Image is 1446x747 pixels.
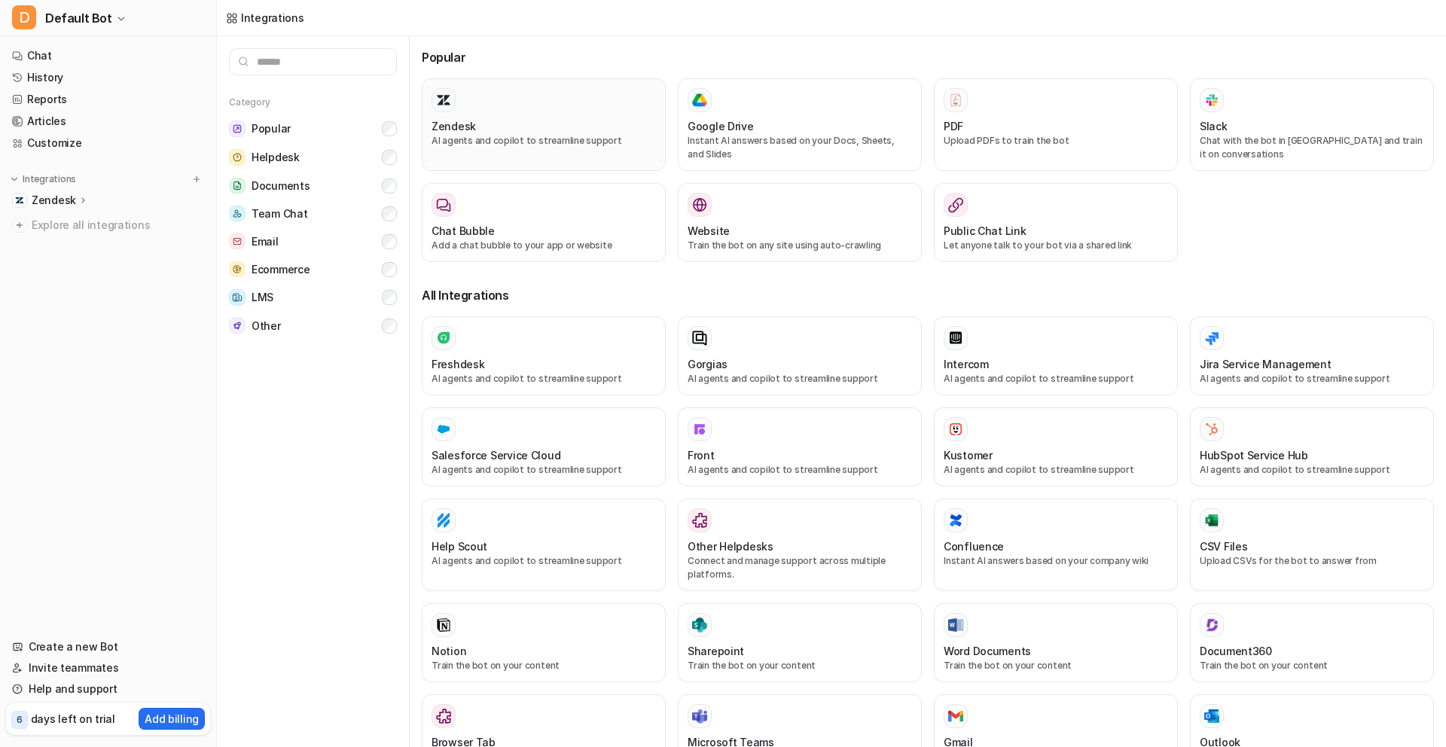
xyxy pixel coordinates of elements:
a: Help and support [6,678,210,700]
img: CSV Files [1204,513,1219,528]
button: Public Chat LinkLet anyone talk to your bot via a shared link [934,183,1178,262]
p: AI agents and copilot to streamline support [1200,463,1424,477]
img: Gmail [948,710,963,722]
p: Zendesk [32,193,76,208]
p: AI agents and copilot to streamline support [944,463,1168,477]
img: Other [229,318,246,334]
button: ZendeskAI agents and copilot to streamline support [422,78,666,171]
button: DocumentsDocuments [229,172,397,200]
p: Chat with the bot in [GEOGRAPHIC_DATA] and train it on conversations [1200,134,1424,161]
p: Integrations [23,173,76,185]
img: explore all integrations [12,218,27,233]
div: eesel • 11h ago [24,214,97,223]
h5: Category [229,96,397,108]
p: AI agents and copilot to streamline support [688,372,912,386]
h3: Help Scout [432,538,487,554]
img: Zendesk [15,196,24,205]
button: CSV FilesCSV FilesUpload CSVs for the bot to answer from [1190,499,1434,591]
h3: Chat Bubble [432,223,495,239]
span: Other [252,319,281,334]
div: One more question — do you have a starter plan? We’re a small startup, and paying $800 per month ... [54,427,289,578]
button: Gif picker [47,493,59,505]
h3: Sharepoint [688,643,744,659]
span: Ecommerce [252,262,310,277]
button: FrontFrontAI agents and copilot to streamline support [678,407,922,486]
span: Documents [252,178,310,194]
div: Thank you for the response. Just to be clear about the trial — once I upgrade to the paid plan, w... [66,247,277,350]
textarea: Message… [13,462,288,487]
div: One more question — do you have a starter plan? We’re a small startup, and paying $800 per month ... [66,436,277,569]
button: Salesforce Service Cloud Salesforce Service CloudAI agents and copilot to streamline support [422,407,666,486]
button: ConfluenceConfluenceInstant AI answers based on your company wiki [934,499,1178,591]
div: Marcelo says… [12,238,289,428]
div: Integrations [241,10,304,26]
img: Salesforce Service Cloud [436,422,451,437]
button: Upload attachment [72,493,84,505]
span: Popular [252,121,291,136]
button: Integrations [6,172,81,187]
div: I’m also wondering: how long does the AI training process take before this kind of solution is up... [66,358,277,416]
button: Start recording [96,493,108,505]
a: Explore all integrations [6,215,210,236]
img: Kustomer [948,422,963,437]
p: AI agents and copilot to streamline support [688,463,912,477]
span: LMS [252,290,273,305]
button: SharepointSharepointTrain the bot on your content [678,603,922,682]
a: History [6,67,210,88]
img: Popular [229,120,246,137]
a: Integrations [226,10,304,26]
span: Default Bot [45,8,112,29]
button: Emoji picker [23,493,35,505]
p: AI agents and copilot to streamline support [432,554,656,568]
h3: Website [688,223,730,239]
div: Thanks, Kyva [24,172,235,202]
button: PopularPopular [229,114,397,143]
img: Documents [229,178,246,194]
img: Word Documents [948,618,963,633]
h3: Popular [422,48,1434,66]
h3: PDF [944,118,963,134]
p: AI agents and copilot to streamline support [432,463,656,477]
h3: Front [688,447,715,463]
div: As a side note, if you haven’t tried it yet, you can use our preview sample to check whether the ... [24,39,235,128]
a: Articles [6,111,210,132]
button: KustomerKustomerAI agents and copilot to streamline support [934,407,1178,486]
img: Document360 [1204,617,1219,633]
img: Notion [436,617,451,633]
img: menu_add.svg [191,174,202,184]
span: Explore all integrations [32,213,204,237]
h3: Freshdesk [432,356,484,372]
button: Google DriveGoogle DriveInstant AI answers based on your Docs, Sheets, and Slides [678,78,922,171]
img: HubSpot Service Hub [1204,422,1219,437]
span: Helpdesk [252,150,300,165]
a: Create a new Bot [6,636,210,657]
img: expand menu [9,174,20,184]
h3: Salesforce Service Cloud [432,447,560,463]
button: Home [236,6,264,35]
button: FreshdeskAI agents and copilot to streamline support [422,316,666,395]
div: Close [264,6,291,33]
button: PDFPDFUpload PDFs to train the bot [934,78,1178,171]
button: LMSLMS [229,283,397,312]
span: Email [252,234,279,249]
img: Slack [1204,91,1219,108]
img: Google Drive [692,93,707,107]
h3: CSV Files [1200,538,1247,554]
a: Chat [6,45,210,66]
button: NotionNotionTrain the bot on your content [422,603,666,682]
button: WebsiteWebsiteTrain the bot on any site using auto-crawling [678,183,922,262]
img: LMS [229,289,246,306]
button: SlackSlackChat with the bot in [GEOGRAPHIC_DATA] and train it on conversations [1190,78,1434,171]
button: EcommerceEcommerce [229,255,397,283]
p: Add billing [145,711,199,727]
p: Train the bot on any site using auto-crawling [688,239,912,252]
button: Add billing [139,708,205,730]
div: I hope this clarifies things. Let me know if you have any other questions. ​ [24,128,235,172]
p: Instant AI answers based on your company wiki [944,554,1168,568]
img: Outlook [1204,709,1219,724]
a: Customize [6,133,210,154]
h1: eesel [73,8,105,19]
img: Website [692,197,707,212]
img: Helpdesk [229,149,246,166]
p: Train the bot on your content [432,659,656,672]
